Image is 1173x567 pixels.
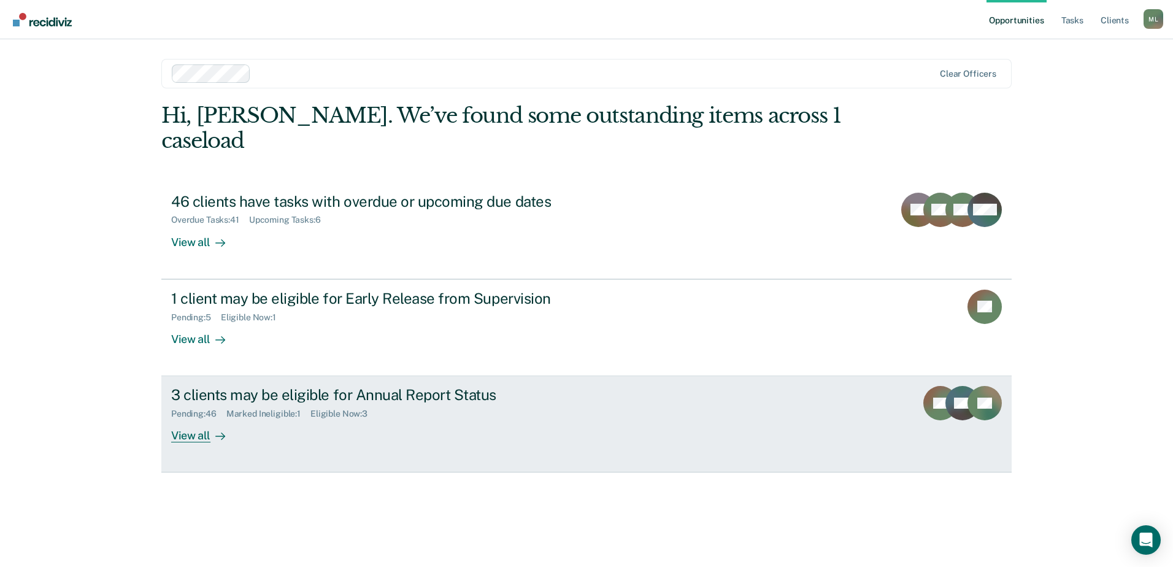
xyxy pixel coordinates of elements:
[171,386,602,404] div: 3 clients may be eligible for Annual Report Status
[171,419,240,443] div: View all
[171,409,226,419] div: Pending : 46
[1144,9,1163,29] button: Profile dropdown button
[161,376,1012,472] a: 3 clients may be eligible for Annual Report StatusPending:46Marked Ineligible:1Eligible Now:3View...
[171,322,240,346] div: View all
[171,312,221,323] div: Pending : 5
[249,215,331,225] div: Upcoming Tasks : 6
[171,193,602,210] div: 46 clients have tasks with overdue or upcoming due dates
[1144,9,1163,29] div: M L
[161,103,842,153] div: Hi, [PERSON_NAME]. We’ve found some outstanding items across 1 caseload
[13,13,72,26] img: Recidiviz
[171,290,602,307] div: 1 client may be eligible for Early Release from Supervision
[310,409,377,419] div: Eligible Now : 3
[171,225,240,249] div: View all
[226,409,310,419] div: Marked Ineligible : 1
[1131,525,1161,555] div: Open Intercom Messenger
[161,279,1012,376] a: 1 client may be eligible for Early Release from SupervisionPending:5Eligible Now:1View all
[940,69,996,79] div: Clear officers
[221,312,286,323] div: Eligible Now : 1
[161,183,1012,279] a: 46 clients have tasks with overdue or upcoming due datesOverdue Tasks:41Upcoming Tasks:6View all
[171,215,249,225] div: Overdue Tasks : 41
